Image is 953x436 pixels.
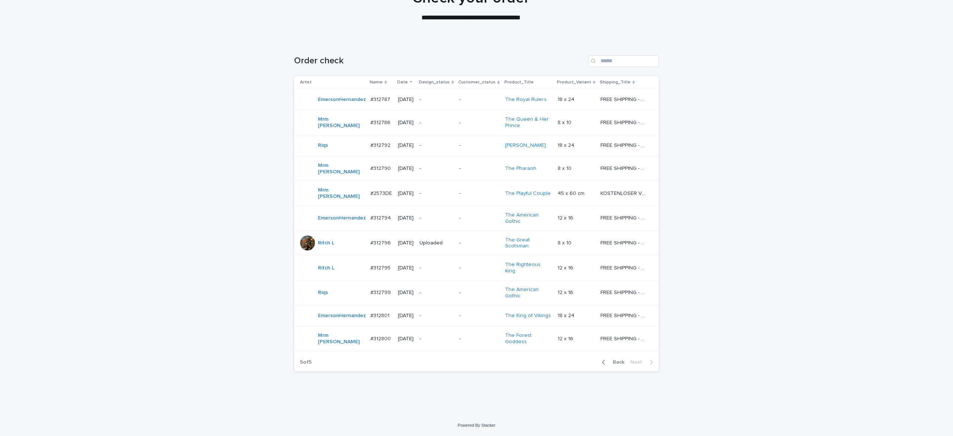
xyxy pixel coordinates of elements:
[294,135,659,156] tr: Riqs #312792#312792 [DATE]--[PERSON_NAME] 18 x 2418 x 24 FREE SHIPPING - preview in 1-2 business ...
[370,238,392,246] p: #312796
[600,189,648,197] p: KOSTENLOSER VERSAND - Vorschau in 1-2 Werktagen, nach Genehmigung 10-12 Werktage Lieferung
[398,240,414,246] p: [DATE]
[459,165,499,172] p: -
[300,78,312,86] p: Artist
[558,263,575,271] p: 12 x 16
[505,190,551,197] a: The Playful Couple
[505,332,552,345] a: The Forest Goddess
[294,89,659,110] tr: EmersonHernandez #312787#312787 [DATE]--The Royal Rulers 18 x 2418 x 24 FREE SHIPPING - preview i...
[398,336,414,342] p: [DATE]
[459,336,499,342] p: -
[420,97,453,103] p: -
[600,311,648,319] p: FREE SHIPPING - preview in 1-2 business days, after your approval delivery will take 5-10 b.d.
[318,162,364,175] a: Mrm [PERSON_NAME]
[420,142,453,149] p: -
[558,189,586,197] p: 45 x 60 cm
[608,360,624,365] span: Back
[420,336,453,342] p: -
[558,141,576,149] p: 18 x 24
[600,118,648,126] p: FREE SHIPPING - preview in 1-2 business days, after your approval delivery will take 5-10 b.d.
[294,181,659,206] tr: Mrm [PERSON_NAME] #2573DE#2573DE [DATE]--The Playful Couple 45 x 60 cm45 x 60 cm KOSTENLOSER VERS...
[318,313,366,319] a: EmersonHernandez
[505,165,536,172] a: The Pharaoh
[420,120,453,126] p: -
[420,190,453,197] p: -
[294,256,659,281] tr: Ritch L #312795#312795 [DATE]--The Righteous King 12 x 1612 x 16 FREE SHIPPING - preview in 1-2 b...
[420,165,453,172] p: -
[459,240,499,246] p: -
[505,237,552,250] a: The Great Scotsman
[294,56,585,66] h1: Order check
[398,290,414,296] p: [DATE]
[459,215,499,221] p: -
[459,142,499,149] p: -
[459,190,499,197] p: -
[370,214,392,221] p: #312794
[294,231,659,256] tr: Ritch L #312796#312796 [DATE]Uploaded-The Great Scotsman 8 x 108 x 10 FREE SHIPPING - preview in ...
[398,97,414,103] p: [DATE]
[370,164,392,172] p: #312790
[318,142,328,149] a: Riqs
[370,263,392,271] p: #312795
[318,215,366,221] a: EmersonHernandez
[420,290,453,296] p: -
[630,360,647,365] span: Next
[627,359,659,366] button: Next
[558,118,573,126] p: 8 x 10
[294,206,659,231] tr: EmersonHernandez #312794#312794 [DATE]--The American Gothic 12 x 1612 x 16 FREE SHIPPING - previe...
[600,288,648,296] p: FREE SHIPPING - preview in 1-2 business days, after your approval delivery will take 5-10 b.d.
[318,116,364,129] a: Mrm [PERSON_NAME]
[504,78,534,86] p: Product_Title
[398,265,414,271] p: [DATE]
[294,326,659,351] tr: Mrm [PERSON_NAME] #312800#312800 [DATE]--The Forest Goddess 12 x 1612 x 16 FREE SHIPPING - previe...
[370,95,392,103] p: #312787
[294,353,318,372] p: 5 of 5
[370,288,392,296] p: #312799
[318,97,366,103] a: EmersonHernandez
[558,214,575,221] p: 12 x 16
[458,423,495,427] a: Powered By Stacker
[294,305,659,326] tr: EmersonHernandez #312801#312801 [DATE]--The King of Vikings 18 x 2418 x 24 FREE SHIPPING - previe...
[600,263,648,271] p: FREE SHIPPING - preview in 1-2 business days, after your approval delivery will take 5-10 b.d.
[459,265,499,271] p: -
[370,118,392,126] p: #312786
[505,142,546,149] a: [PERSON_NAME]
[370,141,392,149] p: #312792
[588,55,659,67] input: Search
[370,189,393,197] p: #2573DE
[318,187,364,200] a: Mrm [PERSON_NAME]
[398,165,414,172] p: [DATE]
[558,238,573,246] p: 8 x 10
[318,240,334,246] a: Ritch L
[459,97,499,103] p: -
[420,265,453,271] p: -
[600,164,648,172] p: FREE SHIPPING - preview in 1-2 business days, after your approval delivery will take 5-10 b.d.
[459,290,499,296] p: -
[558,311,576,319] p: 18 x 24
[505,97,546,103] a: The Royal Rulers
[505,212,552,225] a: The American Gothic
[558,164,573,172] p: 8 x 10
[398,190,414,197] p: [DATE]
[318,290,328,296] a: Riqs
[397,78,408,86] p: Date
[557,78,591,86] p: Product_Variant
[596,359,627,366] button: Back
[505,116,552,129] a: The Queen & Her Prince
[558,95,576,103] p: 18 x 24
[419,78,450,86] p: Design_status
[370,311,391,319] p: #312801
[294,156,659,181] tr: Mrm [PERSON_NAME] #312790#312790 [DATE]--The Pharaoh 8 x 108 x 10 FREE SHIPPING - preview in 1-2 ...
[505,262,552,274] a: The Righteous King
[459,120,499,126] p: -
[318,265,334,271] a: Ritch L
[420,313,453,319] p: -
[318,332,364,345] a: Mrm [PERSON_NAME]
[420,240,453,246] p: Uploaded
[600,238,648,246] p: FREE SHIPPING - preview in 1-2 business days, after your approval delivery will take 5-10 b.d.
[459,313,499,319] p: -
[420,215,453,221] p: -
[600,141,648,149] p: FREE SHIPPING - preview in 1-2 business days, after your approval delivery will take 5-10 b.d.
[505,313,551,319] a: The King of Vikings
